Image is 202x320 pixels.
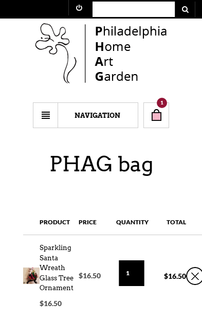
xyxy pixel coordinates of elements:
[40,299,62,308] bdi: 16.50
[164,272,168,280] span: $
[40,238,74,293] a: Sparkling Santa Wreath Glass Tree Ornament
[164,272,186,280] bdi: 16.50
[101,210,164,235] th: Quantity
[79,210,101,235] th: Price
[40,210,79,235] th: Product
[143,102,169,128] a: 1
[23,268,40,284] img: Sparkling Santa Wreath Glass Tree Ornament
[119,260,144,286] input: Qty
[40,299,44,308] span: $
[79,271,83,280] span: $
[164,210,186,235] th: Total
[15,152,187,176] h1: PHAG bag
[157,98,167,108] span: 1
[79,271,101,280] bdi: 16.50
